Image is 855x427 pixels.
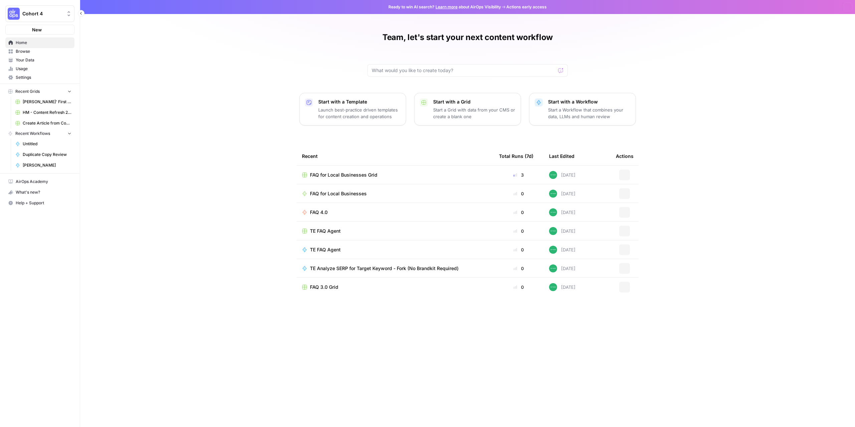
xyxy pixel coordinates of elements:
[506,4,547,10] span: Actions early access
[499,284,538,290] div: 0
[549,283,575,291] div: [DATE]
[310,209,328,216] span: FAQ 4.0
[549,171,557,179] img: wwg0kvabo36enf59sssm51gfoc5r
[5,5,74,22] button: Workspace: Cohort 4
[548,98,630,105] p: Start with a Workflow
[499,190,538,197] div: 0
[23,141,71,147] span: Untitled
[32,26,42,33] span: New
[12,139,74,149] a: Untitled
[5,176,74,187] a: AirOps Academy
[5,46,74,57] a: Browse
[549,227,557,235] img: wwg0kvabo36enf59sssm51gfoc5r
[23,120,71,126] span: Create Article from Content Brief - Fork Grid
[5,72,74,83] a: Settings
[23,152,71,158] span: Duplicate Copy Review
[5,86,74,96] button: Recent Grids
[549,264,575,272] div: [DATE]
[310,190,367,197] span: FAQ for Local Businesses
[388,4,501,10] span: Ready to win AI search? about AirOps Visibility
[302,284,488,290] a: FAQ 3.0 Grid
[499,172,538,178] div: 3
[436,4,458,9] a: Learn more
[16,200,71,206] span: Help + Support
[549,227,575,235] div: [DATE]
[302,147,488,165] div: Recent
[433,106,515,120] p: Start a Grid with data from your CMS or create a blank one
[15,88,40,94] span: Recent Grids
[6,187,74,197] div: What's new?
[23,110,71,116] span: HM - Content Refresh 28.07 Grid
[16,179,71,185] span: AirOps Academy
[310,246,341,253] span: TE FAQ Agent
[310,284,338,290] span: FAQ 3.0 Grid
[302,265,488,272] a: TE Analyze SERP for Target Keyword - Fork (No Brandkit Required)
[318,106,400,120] p: Launch best-practice driven templates for content creation and operations
[549,208,575,216] div: [DATE]
[310,265,459,272] span: TE Analyze SERP for Target Keyword - Fork (No Brandkit Required)
[382,32,553,43] h1: Team, let's start your next content workflow
[23,162,71,168] span: [PERSON_NAME]
[549,171,575,179] div: [DATE]
[16,57,71,63] span: Your Data
[549,246,575,254] div: [DATE]
[302,228,488,234] a: TE FAQ Agent
[5,37,74,48] a: Home
[299,93,406,126] button: Start with a TemplateLaunch best-practice driven templates for content creation and operations
[5,129,74,139] button: Recent Workflows
[23,99,71,105] span: [PERSON_NAME]' First Flow Grid
[22,10,63,17] span: Cohort 4
[302,190,488,197] a: FAQ for Local Businesses
[549,283,557,291] img: wwg0kvabo36enf59sssm51gfoc5r
[16,40,71,46] span: Home
[12,96,74,107] a: [PERSON_NAME]' First Flow Grid
[5,198,74,208] button: Help + Support
[15,131,50,137] span: Recent Workflows
[549,246,557,254] img: wwg0kvabo36enf59sssm51gfoc5r
[499,265,538,272] div: 0
[529,93,636,126] button: Start with a WorkflowStart a Workflow that combines your data, LLMs and human review
[372,67,555,74] input: What would you like to create today?
[5,187,74,198] button: What's new?
[5,63,74,74] a: Usage
[12,160,74,171] a: [PERSON_NAME]
[433,98,515,105] p: Start with a Grid
[5,25,74,35] button: New
[549,208,557,216] img: wwg0kvabo36enf59sssm51gfoc5r
[8,8,20,20] img: Cohort 4 Logo
[549,264,557,272] img: wwg0kvabo36enf59sssm51gfoc5r
[549,147,574,165] div: Last Edited
[499,209,538,216] div: 0
[318,98,400,105] p: Start with a Template
[16,66,71,72] span: Usage
[16,48,71,54] span: Browse
[302,246,488,253] a: TE FAQ Agent
[499,228,538,234] div: 0
[616,147,634,165] div: Actions
[302,209,488,216] a: FAQ 4.0
[499,246,538,253] div: 0
[310,172,377,178] span: FAQ for Local Businesses Grid
[12,107,74,118] a: HM - Content Refresh 28.07 Grid
[16,74,71,80] span: Settings
[499,147,533,165] div: Total Runs (7d)
[549,190,557,198] img: wwg0kvabo36enf59sssm51gfoc5r
[302,172,488,178] a: FAQ for Local Businesses Grid
[548,106,630,120] p: Start a Workflow that combines your data, LLMs and human review
[12,149,74,160] a: Duplicate Copy Review
[414,93,521,126] button: Start with a GridStart a Grid with data from your CMS or create a blank one
[12,118,74,129] a: Create Article from Content Brief - Fork Grid
[549,190,575,198] div: [DATE]
[310,228,341,234] span: TE FAQ Agent
[5,55,74,65] a: Your Data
